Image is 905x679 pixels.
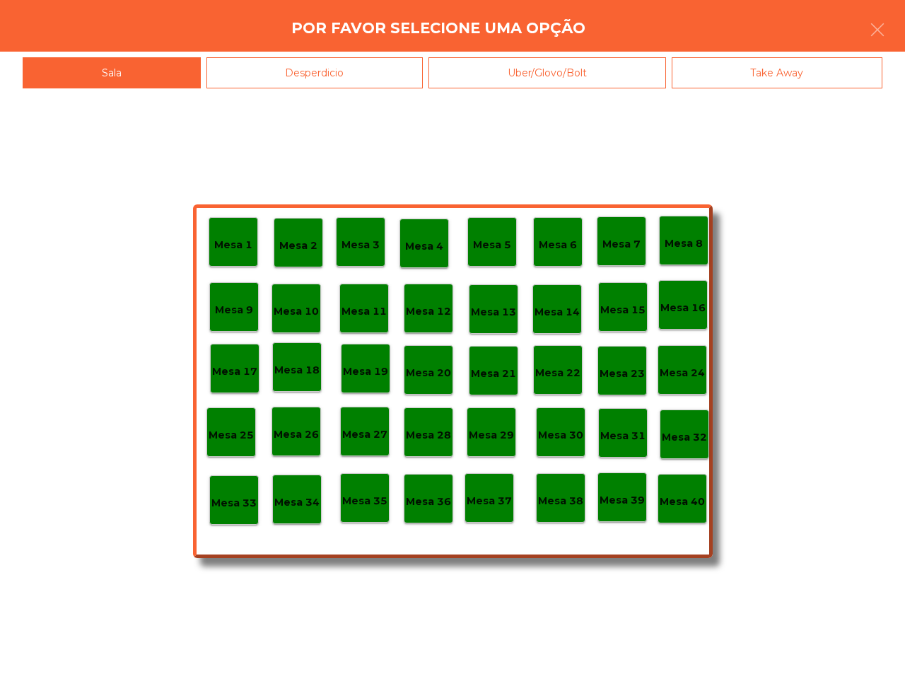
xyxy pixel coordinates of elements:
[473,237,511,253] p: Mesa 5
[660,300,706,316] p: Mesa 16
[535,304,580,320] p: Mesa 14
[538,427,583,443] p: Mesa 30
[602,236,641,253] p: Mesa 7
[279,238,317,254] p: Mesa 2
[274,303,319,320] p: Mesa 10
[406,365,451,381] p: Mesa 20
[600,492,645,509] p: Mesa 39
[471,304,516,320] p: Mesa 13
[274,362,320,378] p: Mesa 18
[672,57,883,89] div: Take Away
[405,238,443,255] p: Mesa 4
[23,57,201,89] div: Sala
[660,494,705,510] p: Mesa 40
[662,429,707,446] p: Mesa 32
[539,237,577,253] p: Mesa 6
[538,493,583,509] p: Mesa 38
[343,364,388,380] p: Mesa 19
[214,237,252,253] p: Mesa 1
[660,365,705,381] p: Mesa 24
[600,366,645,382] p: Mesa 23
[215,302,253,318] p: Mesa 9
[467,493,512,509] p: Mesa 37
[274,494,320,511] p: Mesa 34
[342,493,387,509] p: Mesa 35
[342,426,387,443] p: Mesa 27
[341,303,387,320] p: Mesa 11
[209,427,254,443] p: Mesa 25
[471,366,516,382] p: Mesa 21
[211,495,257,511] p: Mesa 33
[469,427,514,443] p: Mesa 29
[291,18,585,39] h4: Por favor selecione uma opção
[600,428,646,444] p: Mesa 31
[406,494,451,510] p: Mesa 36
[274,426,319,443] p: Mesa 26
[600,302,646,318] p: Mesa 15
[406,303,451,320] p: Mesa 12
[406,427,451,443] p: Mesa 28
[206,57,424,89] div: Desperdicio
[212,364,257,380] p: Mesa 17
[341,237,380,253] p: Mesa 3
[428,57,666,89] div: Uber/Glovo/Bolt
[535,365,580,381] p: Mesa 22
[665,236,703,252] p: Mesa 8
